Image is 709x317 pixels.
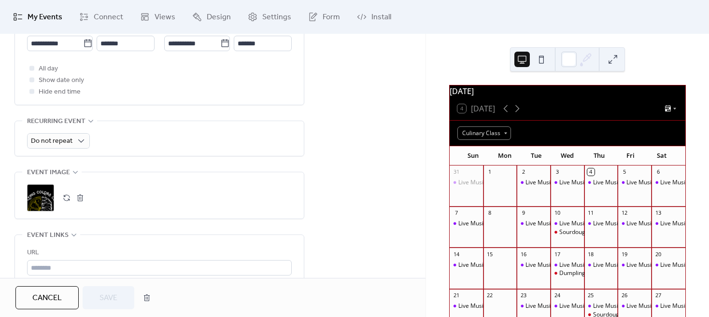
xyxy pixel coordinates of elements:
div: Live Music - Blue Harmonix [450,261,483,269]
div: Live Music - [PERSON_NAME] [559,302,638,310]
span: Hide end time [39,86,81,98]
div: 19 [621,250,628,258]
div: 11 [587,209,595,217]
div: Wed [552,146,583,165]
div: Live Music - Kenny Taylor [551,179,584,187]
div: Live Music -Two Heavy Cats [458,302,533,310]
div: Live Music - Emily Smith [450,179,483,187]
div: Live Music - Kielo Smith [450,220,483,228]
div: Live Music - [PERSON_NAME] [626,261,705,269]
span: Settings [262,12,291,23]
div: [DATE] [450,85,685,97]
div: Live Music - Rowdy Yates [584,302,618,310]
a: Design [185,4,238,30]
div: Live Music - Dave Tate [618,261,652,269]
div: Live Music - Tennessee Jimmy Harrell & Amaya Rose [584,261,618,269]
div: 31 [453,168,460,176]
span: Show date only [39,75,84,86]
div: Live Music - [PERSON_NAME] [626,179,705,187]
a: Connect [72,4,130,30]
div: Live Music - [PERSON_NAME] [559,220,638,228]
div: 15 [486,250,494,258]
div: 12 [621,209,628,217]
div: 26 [621,292,628,299]
div: Live Music - [PERSON_NAME] [626,220,705,228]
div: Live Music -Two Heavy Cats [450,302,483,310]
span: Form [323,12,340,23]
div: ; [27,184,54,211]
div: Live Music - [PERSON_NAME] [458,220,537,228]
div: Live Music - [PERSON_NAME] [559,261,638,269]
span: Event links [27,230,69,241]
a: My Events [6,4,70,30]
div: Mon [489,146,520,165]
button: Cancel [15,286,79,309]
div: Live Music - Michael Peters [618,179,652,187]
div: Fri [615,146,646,165]
div: Live Music - Jon Ranger [652,302,685,310]
div: 24 [553,292,561,299]
span: All day [39,63,58,75]
span: Cancel [32,292,62,304]
div: Thu [583,146,614,165]
div: Live Music - [PERSON_NAME] [626,302,705,310]
div: Sourdough Starter Class [559,228,625,236]
div: 10 [553,209,561,217]
div: Live Music - [PERSON_NAME] [559,179,638,187]
div: 25 [587,292,595,299]
span: Design [207,12,231,23]
div: 2 [520,168,527,176]
div: Live Music - Two Heavy Cats [593,179,669,187]
span: Recurring event [27,116,85,127]
div: Live Music - [PERSON_NAME] Music [525,302,621,310]
div: 20 [654,250,662,258]
span: Do not repeat [31,135,72,148]
div: Live Music - Sam Rouissi [584,220,618,228]
div: Live Music - Joy Polloi [652,220,685,228]
div: Live Music - The Belmore's [652,179,685,187]
div: 23 [520,292,527,299]
div: Sun [457,146,489,165]
div: 21 [453,292,460,299]
div: 13 [654,209,662,217]
div: 8 [486,209,494,217]
div: Live Music - [PERSON_NAME] Music [525,179,621,187]
div: 16 [520,250,527,258]
div: Tue [520,146,552,165]
div: 6 [654,168,662,176]
div: Live Music - Jon Millsap Music [517,220,551,228]
div: Sourdough Starter Class [551,228,584,236]
div: Sat [646,146,678,165]
div: 14 [453,250,460,258]
a: Form [301,4,347,30]
div: Live Music - Katie Chappell [652,261,685,269]
div: Live Music - [PERSON_NAME] Music [525,261,621,269]
div: 3 [553,168,561,176]
div: Live Music - Rolf Gehrung [618,220,652,228]
div: 27 [654,292,662,299]
div: Live Music - [PERSON_NAME] Music [525,220,621,228]
span: My Events [28,12,62,23]
span: Views [155,12,175,23]
div: 5 [621,168,628,176]
div: 17 [553,250,561,258]
span: Event image [27,167,70,179]
div: 7 [453,209,460,217]
div: Live Music - Sam Rouissi [551,261,584,269]
div: Live Music - [PERSON_NAME] [593,220,671,228]
div: Live Music - Gary Wooten [551,220,584,228]
div: URL [27,247,290,259]
a: Views [133,4,183,30]
a: Settings [241,4,298,30]
div: Live Music - Blue Harmonix [458,261,531,269]
div: 4 [587,168,595,176]
div: Live Music - Two Heavy Cats [584,179,618,187]
div: Live Music - Emily Smith [618,302,652,310]
div: Dumpling Making Class at Primal House [551,269,584,277]
div: Live Music - Jon Millsap Music [517,261,551,269]
div: Dumpling Making Class at [GEOGRAPHIC_DATA] [559,269,689,277]
div: 18 [587,250,595,258]
div: 1 [486,168,494,176]
span: Install [371,12,391,23]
